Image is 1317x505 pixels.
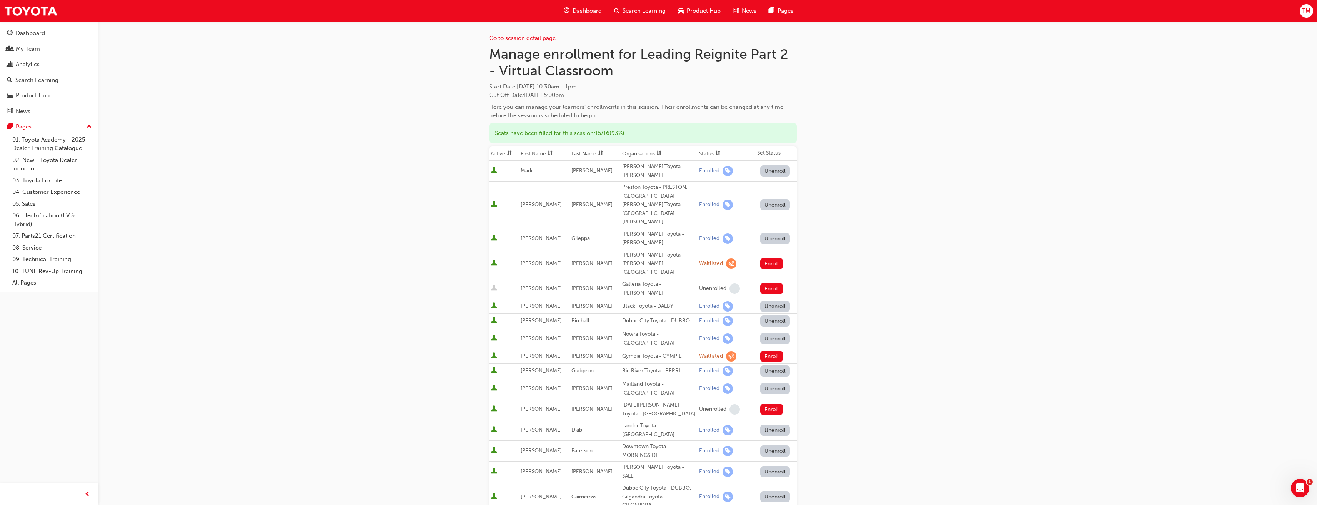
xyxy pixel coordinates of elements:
a: Analytics [3,57,95,72]
span: 1 [1307,479,1313,485]
span: News [742,7,756,15]
th: Toggle SortBy [489,146,519,161]
div: [PERSON_NAME] Toyota - [PERSON_NAME] [622,162,696,180]
th: Toggle SortBy [698,146,755,161]
div: Maitland Toyota - [GEOGRAPHIC_DATA] [622,380,696,397]
div: Nowra Toyota - [GEOGRAPHIC_DATA] [622,330,696,347]
span: Search Learning [623,7,666,15]
span: [PERSON_NAME] [521,427,562,433]
span: chart-icon [7,61,13,68]
a: 07. Parts21 Certification [9,230,95,242]
span: Mark [521,167,533,174]
div: Analytics [16,60,40,69]
a: search-iconSearch Learning [608,3,672,19]
span: learningRecordVerb_ENROLL-icon [723,316,733,326]
span: Birchall [571,317,589,324]
button: Unenroll [760,491,790,502]
div: Enrolled [699,447,719,455]
div: Seats have been filled for this session : 15 / 16 ( 93% ) [489,123,797,143]
span: [PERSON_NAME] [571,285,613,292]
span: prev-icon [85,490,90,499]
span: Cairncross [571,493,596,500]
div: Enrolled [699,493,719,500]
span: [PERSON_NAME] [521,335,562,342]
a: pages-iconPages [763,3,799,19]
div: Waitlisted [699,260,723,267]
span: [PERSON_NAME] [521,468,562,475]
button: Unenroll [760,365,790,377]
button: Enroll [760,351,783,362]
a: 02. New - Toyota Dealer Induction [9,154,95,175]
span: User is active [491,405,497,413]
span: learningRecordVerb_WAITLIST-icon [726,351,736,362]
button: Unenroll [760,199,790,210]
span: User is active [491,335,497,342]
th: Toggle SortBy [519,146,570,161]
iframe: Intercom live chat [1291,479,1309,497]
span: User is active [491,260,497,267]
span: news-icon [7,108,13,115]
div: Enrolled [699,317,719,325]
div: Enrolled [699,367,719,375]
span: [PERSON_NAME] [521,303,562,309]
span: learningRecordVerb_ENROLL-icon [723,200,733,210]
div: [PERSON_NAME] Toyota - [PERSON_NAME] [622,230,696,247]
span: User is active [491,167,497,175]
span: [PERSON_NAME] [571,468,613,475]
span: learningRecordVerb_ENROLL-icon [723,467,733,477]
a: 09. Technical Training [9,253,95,265]
span: people-icon [7,46,13,53]
span: Dashboard [573,7,602,15]
div: Unenrolled [699,285,726,292]
span: learningRecordVerb_ENROLL-icon [723,301,733,312]
span: search-icon [7,77,12,84]
span: learningRecordVerb_NONE-icon [729,283,740,294]
span: User is active [491,426,497,434]
span: [PERSON_NAME] [521,285,562,292]
div: Product Hub [16,91,50,100]
span: User is active [491,385,497,392]
span: learningRecordVerb_ENROLL-icon [723,425,733,435]
button: Enroll [760,258,783,269]
div: Enrolled [699,201,719,208]
span: User is active [491,352,497,360]
a: 01. Toyota Academy - 2025 Dealer Training Catalogue [9,134,95,154]
span: [PERSON_NAME] [521,493,562,500]
div: Enrolled [699,235,719,242]
div: Waitlisted [699,353,723,360]
div: Here you can manage your learners' enrollments in this session. Their enrollments can be changed ... [489,103,797,120]
button: Unenroll [760,301,790,312]
span: car-icon [678,6,684,16]
button: Unenroll [760,333,790,344]
h1: Manage enrollment for Leading Reignite Part 2 - Virtual Classroom [489,46,797,79]
a: Trak [4,2,58,20]
span: Paterson [571,447,593,454]
th: Toggle SortBy [621,146,698,161]
a: Go to session detail page [489,35,556,42]
div: Enrolled [699,385,719,392]
button: DashboardMy TeamAnalyticsSearch LearningProduct HubNews [3,25,95,120]
span: [PERSON_NAME] [571,385,613,392]
span: [PERSON_NAME] [521,201,562,208]
span: car-icon [7,92,13,99]
span: [PERSON_NAME] [521,406,562,412]
div: My Team [16,45,40,53]
span: learningRecordVerb_ENROLL-icon [723,333,733,344]
a: news-iconNews [727,3,763,19]
span: Cut Off Date : [DATE] 5:00pm [489,92,564,98]
button: Unenroll [760,425,790,436]
a: Dashboard [3,26,95,40]
span: User is active [491,201,497,208]
span: User is active [491,302,497,310]
div: Unenrolled [699,406,726,413]
div: Lander Toyota - [GEOGRAPHIC_DATA] [622,422,696,439]
div: News [16,107,30,116]
span: Gudgeon [571,367,594,374]
span: pages-icon [769,6,774,16]
div: Enrolled [699,427,719,434]
button: TM [1300,4,1313,18]
span: [DATE] 10:30am - 1pm [517,83,577,90]
span: [PERSON_NAME] [571,406,613,412]
span: User is active [491,235,497,242]
a: All Pages [9,277,95,289]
